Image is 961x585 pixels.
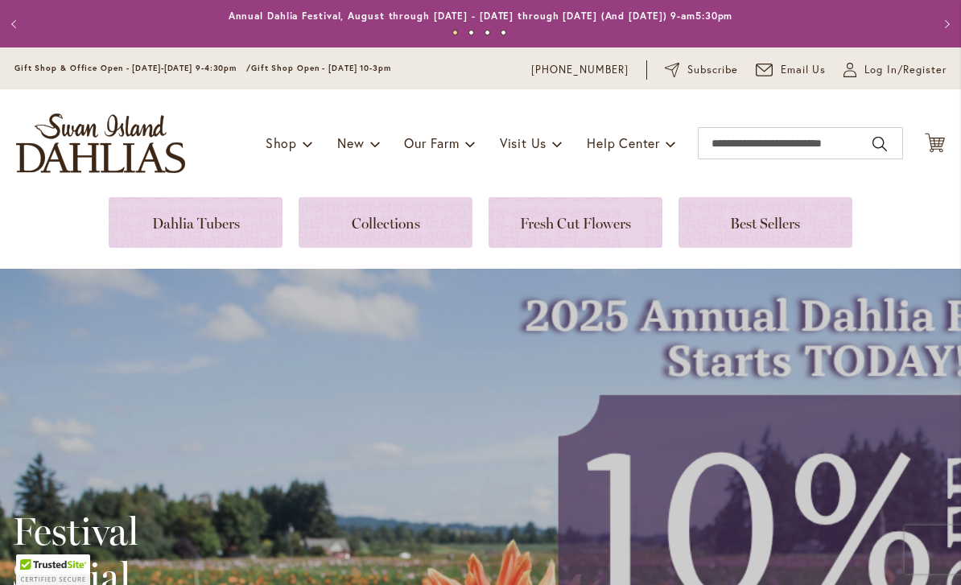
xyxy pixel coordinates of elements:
span: Our Farm [404,134,459,151]
span: Subscribe [687,62,738,78]
button: 3 of 4 [485,30,490,35]
a: Subscribe [665,62,738,78]
button: Next [929,8,961,40]
button: 1 of 4 [452,30,458,35]
span: Visit Us [500,134,546,151]
span: Help Center [587,134,660,151]
button: 2 of 4 [468,30,474,35]
span: Shop [266,134,297,151]
span: Log In/Register [864,62,947,78]
a: Log In/Register [843,62,947,78]
a: store logo [16,113,185,173]
a: Email Us [756,62,827,78]
span: Gift Shop Open - [DATE] 10-3pm [251,63,391,73]
span: Email Us [781,62,827,78]
span: Gift Shop & Office Open - [DATE]-[DATE] 9-4:30pm / [14,63,251,73]
a: Annual Dahlia Festival, August through [DATE] - [DATE] through [DATE] (And [DATE]) 9-am5:30pm [229,10,733,22]
button: 4 of 4 [501,30,506,35]
a: [PHONE_NUMBER] [531,62,629,78]
span: New [337,134,364,151]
